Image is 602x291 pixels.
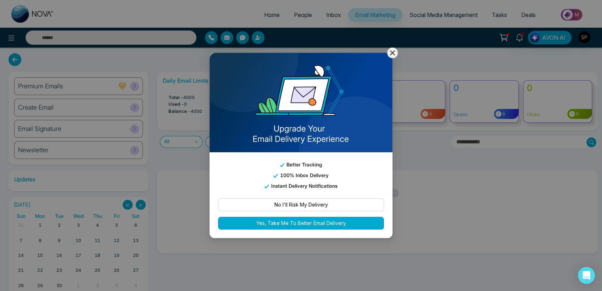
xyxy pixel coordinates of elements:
img: tick_email_template.svg [273,174,278,178]
button: Yes, Take Me To Better Email Delivery [218,217,384,230]
div: Open Intercom Messenger [578,267,595,284]
p: Instant Delivery Notifications [218,182,384,190]
img: email_template_bg.png [210,53,392,152]
button: No I'll Risk My Delivery [218,198,384,211]
p: 100% Inbox Delivery [218,171,384,179]
img: tick_email_template.svg [280,163,284,167]
img: tick_email_template.svg [264,185,269,188]
p: Better Tracking [218,161,384,169]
